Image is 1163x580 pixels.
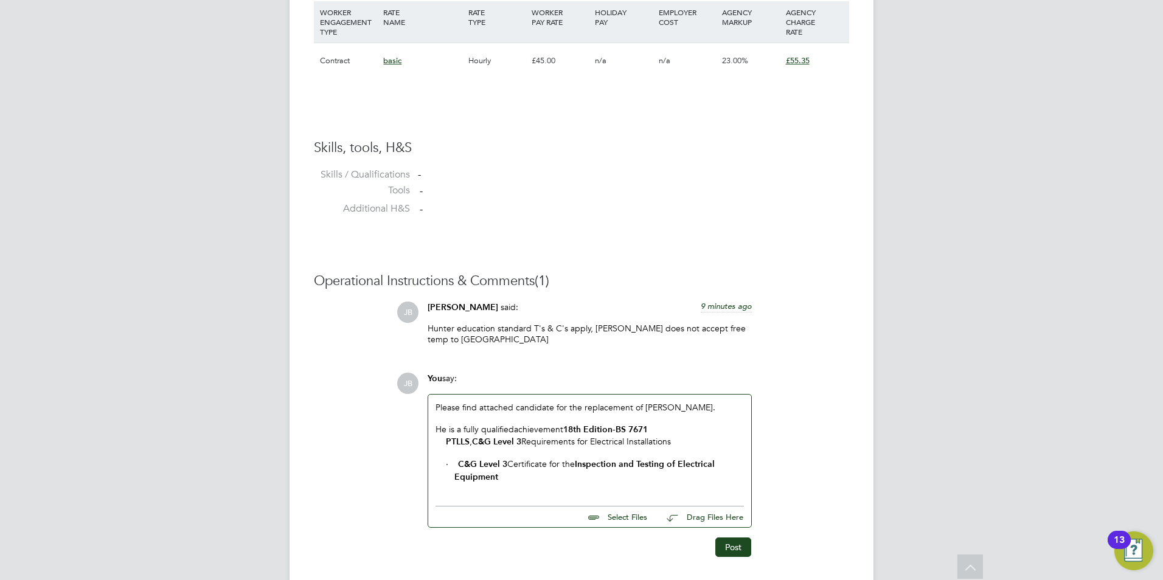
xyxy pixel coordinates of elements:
[397,373,418,394] span: JB
[592,1,655,33] div: HOLIDAY PAY
[701,301,752,311] span: 9 minutes ago
[446,437,470,447] b: PTLLS
[428,373,752,394] div: say:
[719,1,782,33] div: AGENCY MARKUP
[529,43,592,78] div: £45.00
[454,459,715,482] b: Inspection and Testing of Electrical Equipment
[1114,531,1153,570] button: Open Resource Center, 13 new notifications
[314,168,410,181] label: Skills / Qualifications
[529,1,592,33] div: WORKER PAY RATE
[656,1,719,33] div: EMPLOYER COST
[465,1,529,33] div: RATE TYPE
[314,202,410,215] label: Additional H&S
[418,168,849,181] div: -
[314,139,849,157] h3: Skills, tools, H&S
[420,203,423,215] span: -
[317,1,380,43] div: WORKER ENGAGEMENT TYPE
[314,272,849,290] h3: Operational Instructions & Comments
[428,302,498,312] span: [PERSON_NAME]
[436,424,744,435] div: He is a fully qualified achievement -
[380,1,465,33] div: RATE NAME
[715,537,751,557] button: Post
[458,459,507,469] b: C&G Level 3
[501,302,518,312] span: said:
[563,424,613,435] b: 18th Edition
[317,43,380,78] div: Contract
[595,55,606,66] span: n/a
[383,55,401,66] span: basic
[428,373,442,384] span: You
[454,458,744,484] p: · Certificate for the
[397,302,418,323] span: JB
[428,323,752,345] p: Hunter education standard T's & C's apply, [PERSON_NAME] does not accept free temp to [GEOGRAPHIC...
[314,184,410,197] label: Tools
[659,55,670,66] span: n/a
[722,55,748,66] span: 23.00%
[657,505,744,530] button: Drag Files Here
[786,55,810,66] span: £55.35
[1114,540,1125,556] div: 13
[436,402,744,484] div: Please find attached candidate for the replacement of [PERSON_NAME].
[465,43,529,78] div: Hourly
[454,435,744,448] p: , Requirements for Electrical Installations
[783,1,846,43] div: AGENCY CHARGE RATE
[472,437,521,447] b: C&G Level 3
[616,424,648,435] b: BS 7671
[420,185,423,197] span: -
[535,272,549,289] span: (1)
